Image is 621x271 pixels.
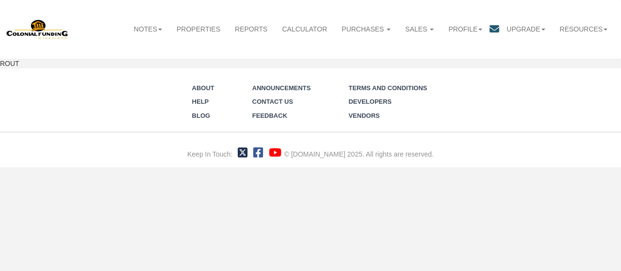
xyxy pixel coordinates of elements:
a: Resources [553,18,615,40]
a: Profile [441,18,490,40]
a: Reports [228,18,275,40]
a: Help [192,98,209,105]
a: Terms and Conditions [348,84,427,92]
a: Upgrade [499,18,552,40]
a: Feedback [252,112,287,119]
div: © [DOMAIN_NAME] 2025. All rights are reserved. [284,149,434,159]
a: Blog [192,112,211,119]
a: Properties [169,18,228,40]
a: Announcements [252,84,311,92]
a: Developers [348,98,392,105]
a: Contact Us [252,98,293,105]
a: Vendors [348,112,379,119]
a: Sales [398,18,441,40]
a: Calculator [275,18,334,40]
div: Keep In Touch: [187,149,232,159]
a: About [192,84,214,92]
img: 579666 [6,19,68,40]
a: Notes [127,18,169,40]
a: Purchases [334,18,398,40]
